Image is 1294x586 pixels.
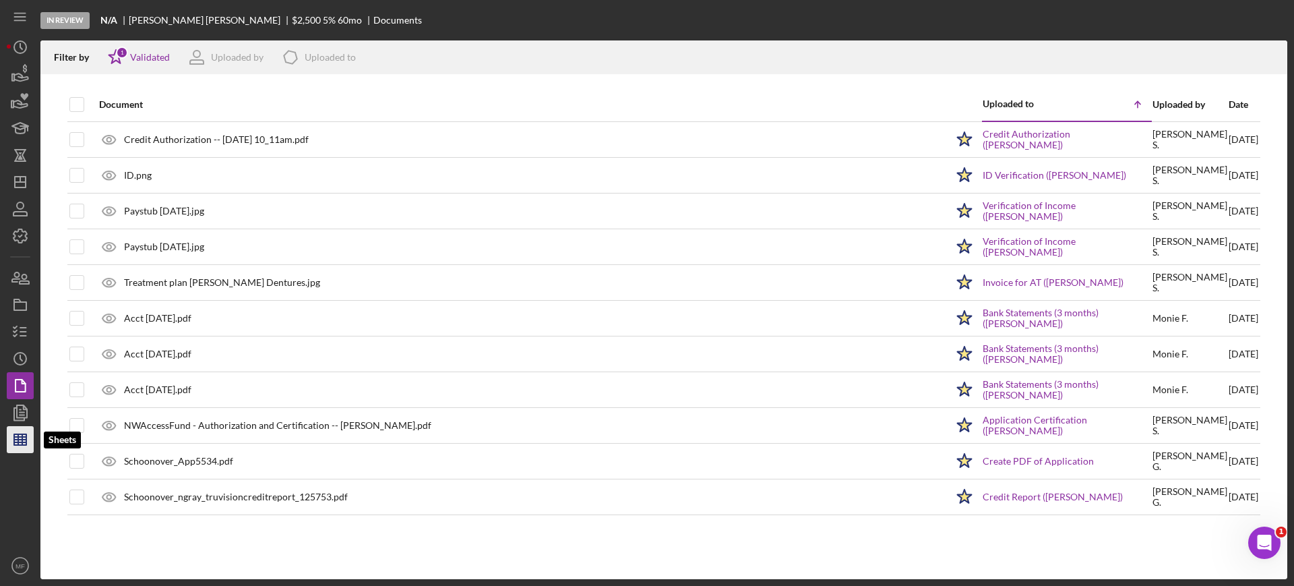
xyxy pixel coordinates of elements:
div: Uploaded by [1152,99,1227,110]
div: Document [99,99,946,110]
div: 1 [116,47,128,59]
button: MF [7,552,34,579]
div: [PERSON_NAME] S . [1152,129,1227,150]
div: NWAccessFund - Authorization and Certification -- [PERSON_NAME].pdf [124,420,431,431]
a: ID Verification ([PERSON_NAME]) [983,170,1126,181]
div: [DATE] [1229,194,1258,228]
div: In Review [40,12,90,29]
div: [DATE] [1229,123,1258,157]
div: Uploaded to [305,52,356,63]
iframe: Intercom live chat [1248,527,1281,559]
div: [DATE] [1229,266,1258,299]
span: 1 [1276,527,1287,537]
div: [DATE] [1229,409,1258,442]
a: Create PDF of Application [983,456,1094,467]
div: Uploaded to [983,98,1067,109]
a: Credit Report ([PERSON_NAME]) [983,492,1123,502]
div: Schoonover_ngray_truvisioncreditreport_125753.pdf [124,492,348,502]
div: Monie F . [1152,349,1188,359]
div: Acct [DATE].pdf [124,349,191,359]
div: [DATE] [1229,337,1258,371]
div: [DATE] [1229,480,1258,514]
a: Bank Statements (3 months) ([PERSON_NAME]) [983,307,1151,329]
div: [PERSON_NAME] S . [1152,272,1227,293]
div: Date [1229,99,1258,110]
div: [DATE] [1229,230,1258,264]
text: MF [16,562,25,570]
div: 60 mo [338,15,362,26]
div: [PERSON_NAME] S . [1152,200,1227,222]
div: Schoonover_App5534.pdf [124,456,233,467]
div: [DATE] [1229,158,1258,192]
div: [PERSON_NAME] S . [1152,415,1227,436]
a: Verification of Income ([PERSON_NAME]) [983,236,1151,258]
div: 5 % [323,15,336,26]
b: N/A [100,15,117,26]
a: Bank Statements (3 months) ([PERSON_NAME]) [983,343,1151,365]
a: Bank Statements (3 months) ([PERSON_NAME]) [983,379,1151,401]
div: Treatment plan [PERSON_NAME] Dentures.jpg [124,277,320,288]
div: Monie F . [1152,384,1188,395]
div: [DATE] [1229,373,1258,407]
div: Validated [130,52,170,63]
div: [PERSON_NAME] G . [1152,450,1227,472]
div: [DATE] [1229,444,1258,478]
div: [DATE] [1229,301,1258,335]
a: Application Certification ([PERSON_NAME]) [983,415,1151,436]
div: [PERSON_NAME] S . [1152,165,1227,186]
div: Uploaded by [211,52,264,63]
div: Acct [DATE].pdf [124,313,191,324]
a: Verification of Income ([PERSON_NAME]) [983,200,1151,222]
div: Documents [373,15,422,26]
div: ID.png [124,170,152,181]
a: Invoice for AT ([PERSON_NAME]) [983,277,1123,288]
div: Credit Authorization -- [DATE] 10_11am.pdf [124,134,309,145]
div: Monie F . [1152,313,1188,324]
div: [PERSON_NAME] G . [1152,486,1227,508]
span: $2,500 [292,14,321,26]
div: Paystub [DATE].jpg [124,241,204,252]
div: [PERSON_NAME] S . [1152,236,1227,258]
div: [PERSON_NAME] [PERSON_NAME] [129,15,292,26]
div: Acct [DATE].pdf [124,384,191,395]
a: Credit Authorization ([PERSON_NAME]) [983,129,1151,150]
div: Filter by [54,52,99,63]
div: Paystub [DATE].jpg [124,206,204,216]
